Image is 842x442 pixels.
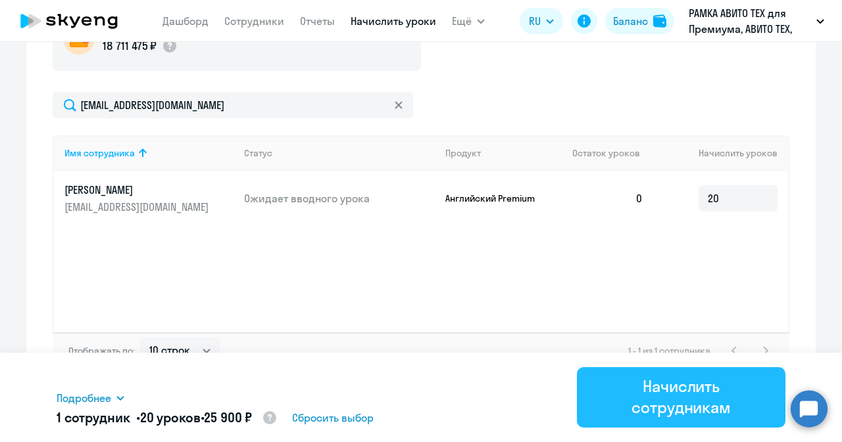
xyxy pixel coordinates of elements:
div: Имя сотрудника [64,147,135,159]
span: Ещё [452,13,472,29]
span: Сбросить выбор [292,410,374,426]
div: Статус [244,147,435,159]
span: Остаток уроков [572,147,640,159]
span: Подробнее [57,390,111,406]
p: РАМКА АВИТО ТЕХ для Премиума, АВИТО ТЕХ, ООО [689,5,811,37]
div: Начислить сотрудникам [595,376,767,418]
th: Начислить уроков [654,135,788,171]
div: Статус [244,147,272,159]
h5: 1 сотрудник • • [57,409,278,428]
a: Отчеты [300,14,335,28]
button: Балансbalance [605,8,674,34]
a: Начислить уроки [351,14,436,28]
p: 18 711 475 ₽ [103,37,157,55]
div: Продукт [445,147,481,159]
button: Начислить сотрудникам [577,367,785,428]
input: Поиск по имени, email, продукту или статусу [53,92,413,118]
div: Продукт [445,147,562,159]
div: Имя сотрудника [64,147,234,159]
a: [PERSON_NAME][EMAIL_ADDRESS][DOMAIN_NAME] [64,183,234,214]
p: Английский Premium [445,192,544,204]
div: Остаток уроков [572,147,654,159]
td: 0 [562,171,654,226]
p: Ожидает вводного урока [244,191,435,206]
span: 20 уроков [140,409,201,426]
button: Ещё [452,8,485,34]
p: [EMAIL_ADDRESS][DOMAIN_NAME] [64,200,212,214]
button: RU [520,8,563,34]
span: RU [529,13,541,29]
span: 25 900 ₽ [204,409,252,426]
img: balance [653,14,666,28]
span: Отображать по: [68,345,135,357]
a: Сотрудники [224,14,284,28]
a: Дашборд [162,14,209,28]
p: [PERSON_NAME] [64,183,212,197]
div: Баланс [613,13,648,29]
span: 1 - 1 из 1 сотрудника [628,345,710,357]
button: РАМКА АВИТО ТЕХ для Премиума, АВИТО ТЕХ, ООО [682,5,831,37]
